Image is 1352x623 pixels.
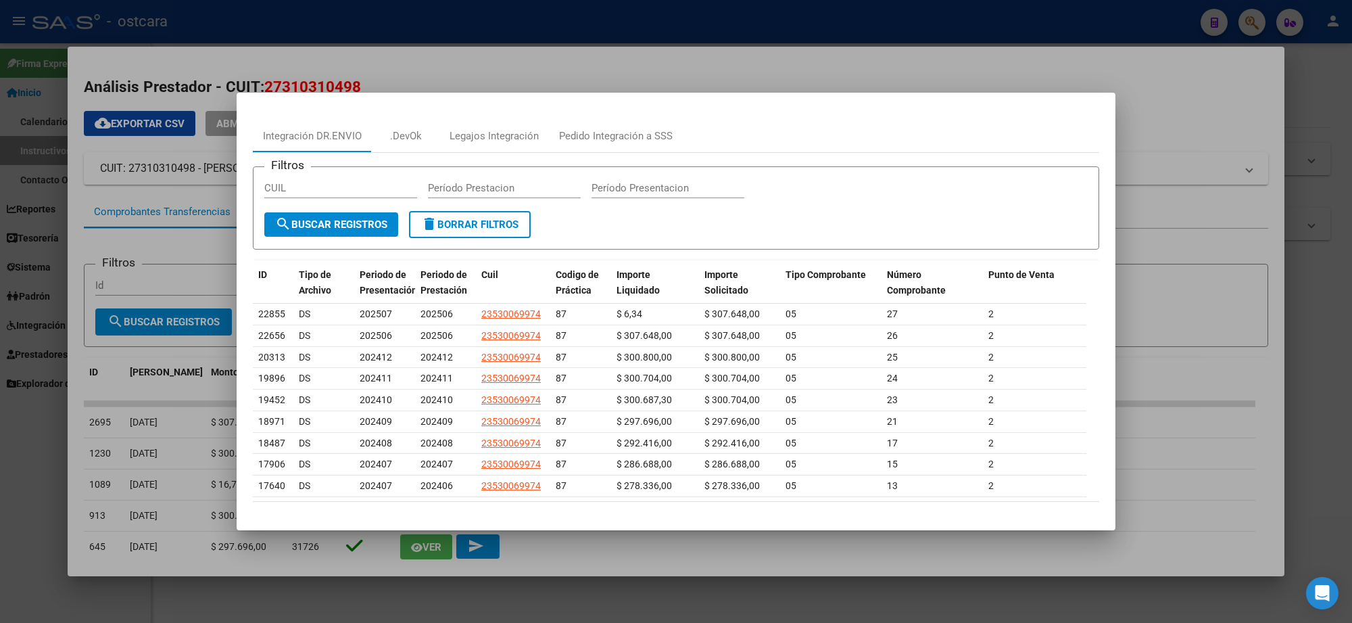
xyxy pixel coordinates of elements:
[258,416,285,427] span: 18971
[704,416,760,427] span: $ 297.696,00
[360,308,392,319] span: 202507
[988,480,994,491] span: 2
[887,480,898,491] span: 13
[420,373,453,384] span: 202411
[617,438,672,448] span: $ 292.416,00
[887,308,898,319] span: 27
[988,269,1055,280] span: Punto de Venta
[786,269,866,280] span: Tipo Comprobante
[420,459,453,469] span: 202407
[983,260,1084,320] datatable-header-cell: Punto de Venta
[617,394,672,405] span: $ 300.687,30
[481,373,541,384] span: 23530069974
[264,156,311,174] h3: Filtros
[275,216,291,232] mat-icon: search
[360,330,392,341] span: 202506
[704,480,760,491] span: $ 278.336,00
[360,394,392,405] span: 202410
[360,480,392,491] span: 202407
[988,416,994,427] span: 2
[481,269,498,280] span: Cuil
[988,308,994,319] span: 2
[988,352,994,363] span: 2
[360,416,392,427] span: 202409
[617,480,672,491] span: $ 278.336,00
[476,260,550,320] datatable-header-cell: Cuil
[887,416,898,427] span: 21
[556,330,566,341] span: 87
[556,352,566,363] span: 87
[420,438,453,448] span: 202408
[988,330,994,341] span: 2
[786,308,796,319] span: 05
[704,352,760,363] span: $ 300.800,00
[556,459,566,469] span: 87
[481,416,541,427] span: 23530069974
[887,373,898,384] span: 24
[421,218,518,231] span: Borrar Filtros
[360,352,392,363] span: 202412
[786,330,796,341] span: 05
[299,373,310,384] span: DS
[556,438,566,448] span: 87
[988,373,994,384] span: 2
[360,459,392,469] span: 202407
[786,352,796,363] span: 05
[988,438,994,448] span: 2
[481,394,541,405] span: 23530069974
[253,502,1099,536] div: 9 total
[263,129,362,144] div: Integración DR.ENVIO
[420,330,453,341] span: 202506
[786,394,796,405] span: 05
[299,394,310,405] span: DS
[360,438,392,448] span: 202408
[786,438,796,448] span: 05
[556,480,566,491] span: 87
[299,269,331,296] span: Tipo de Archivo
[699,260,780,320] datatable-header-cell: Importe Solicitado
[450,129,539,144] div: Legajos Integración
[481,459,541,469] span: 23530069974
[556,416,566,427] span: 87
[293,260,354,320] datatable-header-cell: Tipo de Archivo
[617,416,672,427] span: $ 297.696,00
[275,218,387,231] span: Buscar Registros
[258,352,285,363] span: 20313
[258,394,285,405] span: 19452
[299,480,310,491] span: DS
[1084,260,1186,320] datatable-header-cell: Número Envío ARCA
[360,269,417,296] span: Periodo de Presentación
[299,352,310,363] span: DS
[988,459,994,469] span: 2
[704,269,748,296] span: Importe Solicitado
[258,330,285,341] span: 22656
[258,373,285,384] span: 19896
[617,330,672,341] span: $ 307.648,00
[559,129,673,144] div: Pedido Integración a SSS
[299,459,310,469] span: DS
[481,352,541,363] span: 23530069974
[481,330,541,341] span: 23530069974
[299,308,310,319] span: DS
[258,308,285,319] span: 22855
[887,269,946,296] span: Número Comprobante
[1306,577,1338,609] div: Open Intercom Messenger
[253,260,293,320] datatable-header-cell: ID
[556,394,566,405] span: 87
[360,373,392,384] span: 202411
[258,480,285,491] span: 17640
[420,480,453,491] span: 202406
[258,269,267,280] span: ID
[550,260,611,320] datatable-header-cell: Codigo de Práctica
[611,260,699,320] datatable-header-cell: Importe Liquidado
[617,308,642,319] span: $ 6,34
[556,373,566,384] span: 87
[481,480,541,491] span: 23530069974
[556,269,599,296] span: Codigo de Práctica
[420,269,467,296] span: Periodo de Prestación
[617,459,672,469] span: $ 286.688,00
[481,438,541,448] span: 23530069974
[299,416,310,427] span: DS
[786,480,796,491] span: 05
[887,438,898,448] span: 17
